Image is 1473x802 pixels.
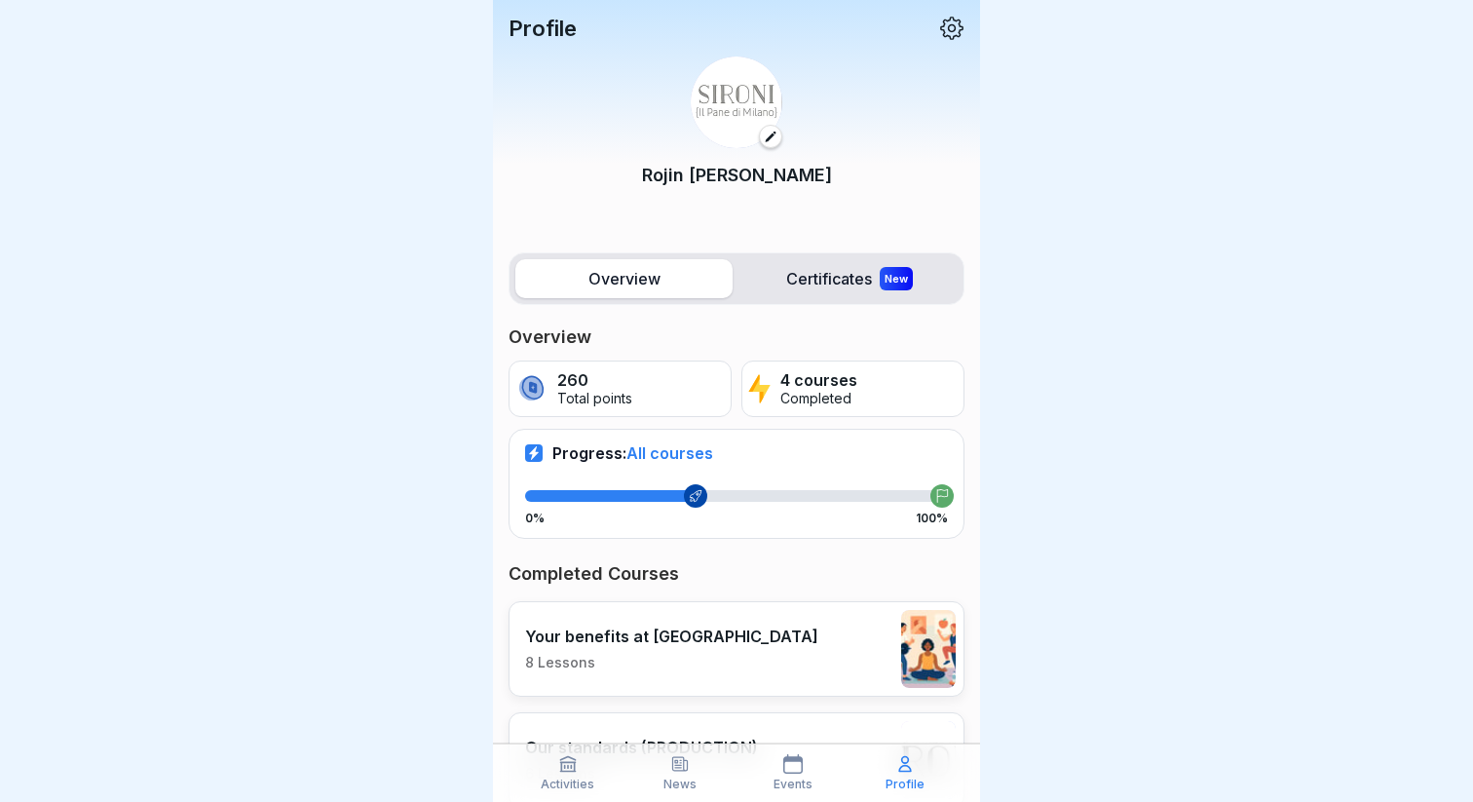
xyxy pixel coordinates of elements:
img: lightning.svg [748,372,771,405]
p: Your benefits at [GEOGRAPHIC_DATA] [525,627,818,646]
p: Our standards (PRODUCTION) [525,738,758,757]
p: Profile [886,778,925,791]
p: 0% [525,512,545,525]
p: Progress: [552,443,713,463]
p: News [663,778,697,791]
p: 4 courses [780,371,857,390]
p: Total points [557,391,632,407]
img: qv31ye6da0ab8wtu5n9xmwyd.png [901,610,956,688]
img: lzvj66og8t62hdvhvc07y2d3.png [691,57,782,148]
p: 260 [557,371,632,390]
p: Profile [509,16,577,41]
p: Completed [780,391,857,407]
p: 100% [916,512,948,525]
p: Overview [509,325,964,349]
img: lqv555mlp0nk8rvfp4y70ul5.png [901,721,956,799]
span: All courses [626,443,713,463]
label: Certificates [740,259,958,298]
p: Rojin [PERSON_NAME] [642,162,832,188]
img: coin.svg [515,372,548,405]
a: Your benefits at [GEOGRAPHIC_DATA]8 Lessons [509,601,964,697]
div: New [880,267,913,290]
p: Activities [541,778,594,791]
p: Completed Courses [509,562,964,586]
p: 8 Lessons [525,654,818,671]
label: Overview [515,259,733,298]
p: Events [774,778,812,791]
